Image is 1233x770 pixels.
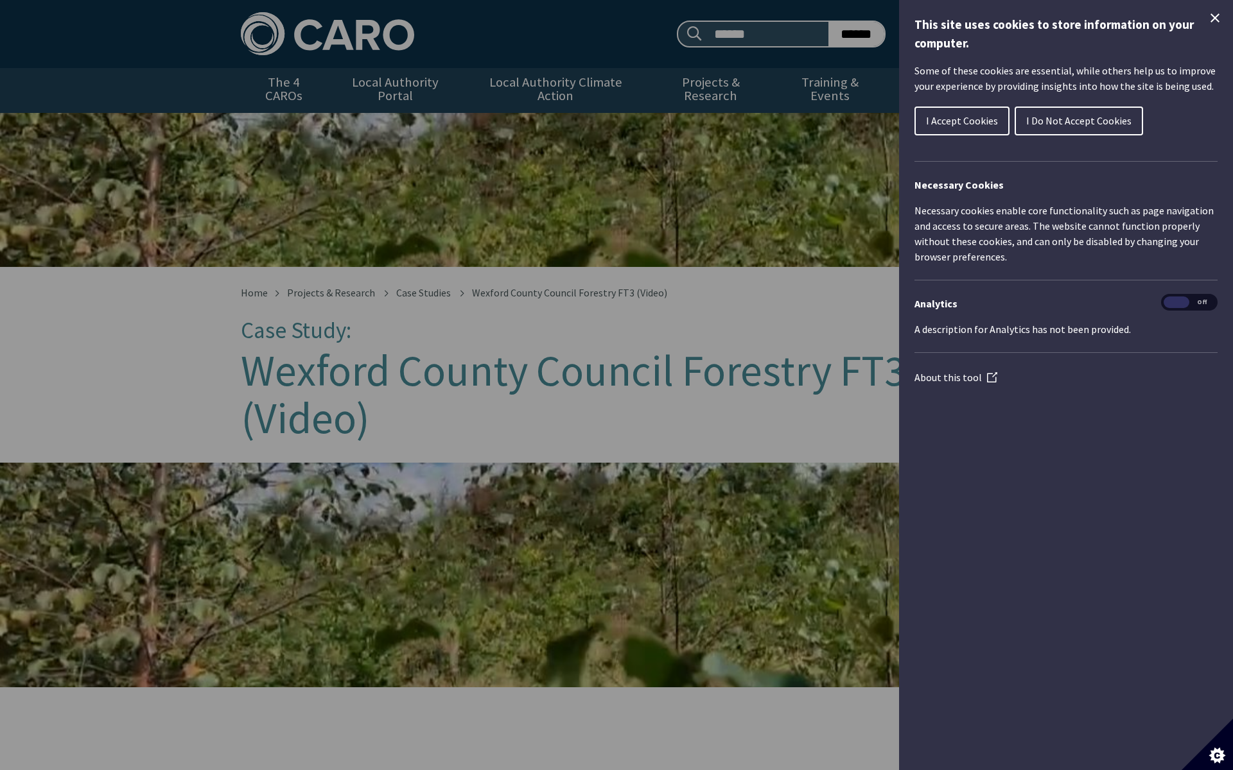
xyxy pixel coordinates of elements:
a: About this tool [914,371,997,384]
h3: Analytics [914,296,1218,311]
button: I Accept Cookies [914,107,1010,135]
h1: This site uses cookies to store information on your computer. [914,15,1218,53]
span: Off [1189,296,1215,309]
p: Necessary cookies enable core functionality such as page navigation and access to secure areas. T... [914,203,1218,264]
button: Close Cookie Control [1207,10,1223,26]
span: I Do Not Accept Cookies [1026,114,1132,127]
button: I Do Not Accept Cookies [1015,107,1143,135]
span: On [1164,296,1189,309]
h2: Necessary Cookies [914,177,1218,193]
button: Set cookie preferences [1182,719,1233,770]
p: Some of these cookies are essential, while others help us to improve your experience by providing... [914,63,1218,94]
span: I Accept Cookies [926,114,998,127]
p: A description for Analytics has not been provided. [914,321,1218,337]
